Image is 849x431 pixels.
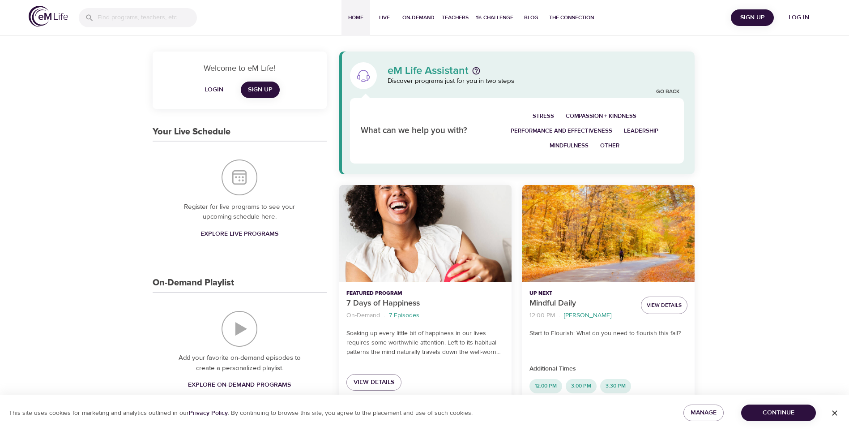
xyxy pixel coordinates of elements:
button: Log in [777,9,820,26]
a: Explore On-Demand Programs [184,377,294,393]
p: Add your favorite on-demand episodes to create a personalized playlist. [171,353,309,373]
span: On-Demand [402,13,435,22]
button: Mindful Daily [522,185,695,282]
p: 7 Days of Happiness [346,297,504,310]
span: Login [203,84,225,95]
span: View Details [647,301,682,310]
p: 12:00 PM [529,311,555,320]
span: Log in [781,12,817,23]
img: On-Demand Playlist [222,311,257,347]
p: 7 Episodes [389,311,419,320]
p: Discover programs just for you in two steps [388,76,684,86]
p: On-Demand [346,311,380,320]
span: Stress [533,111,554,121]
a: View Details [346,374,401,391]
p: Up Next [529,289,634,297]
button: Other [594,138,625,153]
a: Explore Live Programs [197,226,282,242]
button: Stress [527,109,560,124]
span: Explore On-Demand Programs [188,379,291,391]
img: logo [29,6,68,27]
button: 7 Days of Happiness [339,185,512,282]
nav: breadcrumb [529,310,634,322]
h3: Your Live Schedule [153,127,230,137]
div: 3:30 PM [600,379,631,393]
span: Live [374,13,395,22]
p: [PERSON_NAME] [564,311,611,320]
p: eM Life Assistant [388,65,469,76]
span: Sign Up [248,84,273,95]
span: Mindfulness [550,141,589,151]
span: Explore Live Programs [201,228,278,240]
li: · [384,310,385,322]
button: Sign Up [731,9,774,26]
button: Continue [741,405,816,421]
span: Leadership [624,126,658,136]
button: Mindfulness [544,138,594,153]
span: Manage [691,407,717,418]
p: Mindful Daily [529,297,634,310]
button: Performance and Effectiveness [505,124,618,138]
a: Go Back [656,88,679,96]
span: Teachers [442,13,469,22]
button: Login [200,82,228,98]
a: Sign Up [241,82,280,98]
span: 3:00 PM [566,382,597,390]
p: Welcome to eM Life! [163,62,316,74]
p: Soaking up every little bit of happiness in our lives requires some worthwhile attention. Left to... [346,329,504,357]
span: Other [600,141,619,151]
span: The Connection [549,13,594,22]
li: · [559,310,560,322]
span: Blog [520,13,542,22]
div: 3:00 PM [566,379,597,393]
button: Leadership [618,124,664,138]
span: Compassion + Kindness [566,111,636,121]
span: 1% Challenge [476,13,513,22]
span: Home [345,13,367,22]
span: Performance and Effectiveness [511,126,612,136]
h3: On-Demand Playlist [153,278,234,288]
span: View Details [354,377,394,388]
nav: breadcrumb [346,310,504,322]
img: Your Live Schedule [222,159,257,195]
span: 12:00 PM [529,382,562,390]
span: Sign Up [734,12,770,23]
p: Start to Flourish: What do you need to flourish this fall? [529,329,687,338]
img: eM Life Assistant [356,69,371,83]
p: Register for live programs to see your upcoming schedule here. [171,202,309,222]
p: Featured Program [346,289,504,297]
button: View Details [641,297,687,314]
button: Compassion + Kindness [560,109,642,124]
a: Privacy Policy [189,409,228,417]
p: What can we help you with? [361,125,485,138]
div: 12:00 PM [529,379,562,393]
p: Additional Times [529,364,687,374]
input: Find programs, teachers, etc... [98,8,197,27]
span: Continue [748,407,809,418]
button: Manage [683,405,724,421]
span: 3:30 PM [600,382,631,390]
